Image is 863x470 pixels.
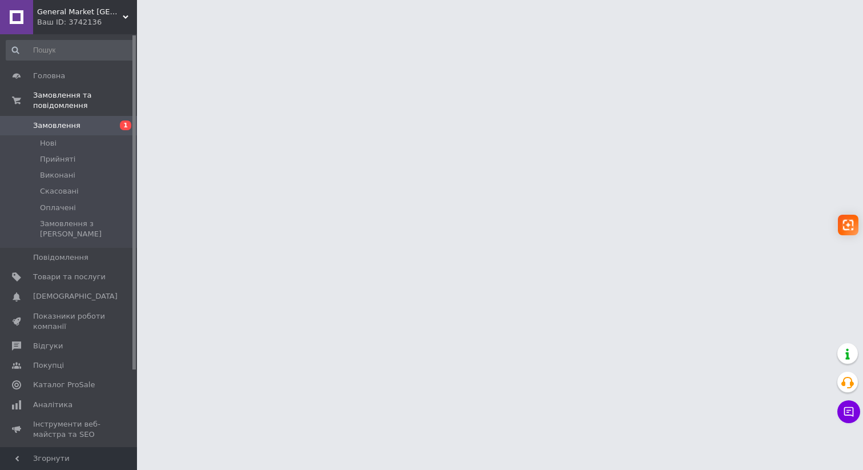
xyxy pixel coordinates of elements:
input: Пошук [6,40,135,61]
span: Прийняті [40,154,75,164]
button: Чат з покупцем [837,400,860,423]
span: 1 [120,120,131,130]
div: Ваш ID: 3742136 [37,17,137,27]
span: Оплачені [40,203,76,213]
span: General Market Ukraine [37,7,123,17]
span: Товари та послуги [33,272,106,282]
span: Відгуки [33,341,63,351]
span: Каталог ProSale [33,380,95,390]
span: Покупці [33,360,64,371]
span: Інструменти веб-майстра та SEO [33,419,106,440]
span: Повідомлення [33,252,88,263]
span: Замовлення з [PERSON_NAME] [40,219,134,239]
span: Показники роботи компанії [33,311,106,332]
span: Головна [33,71,65,81]
span: Виконані [40,170,75,180]
span: Замовлення та повідомлення [33,90,137,111]
span: Замовлення [33,120,80,131]
span: Нові [40,138,57,148]
span: Аналітика [33,400,72,410]
span: [DEMOGRAPHIC_DATA] [33,291,118,302]
span: Скасовані [40,186,79,196]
